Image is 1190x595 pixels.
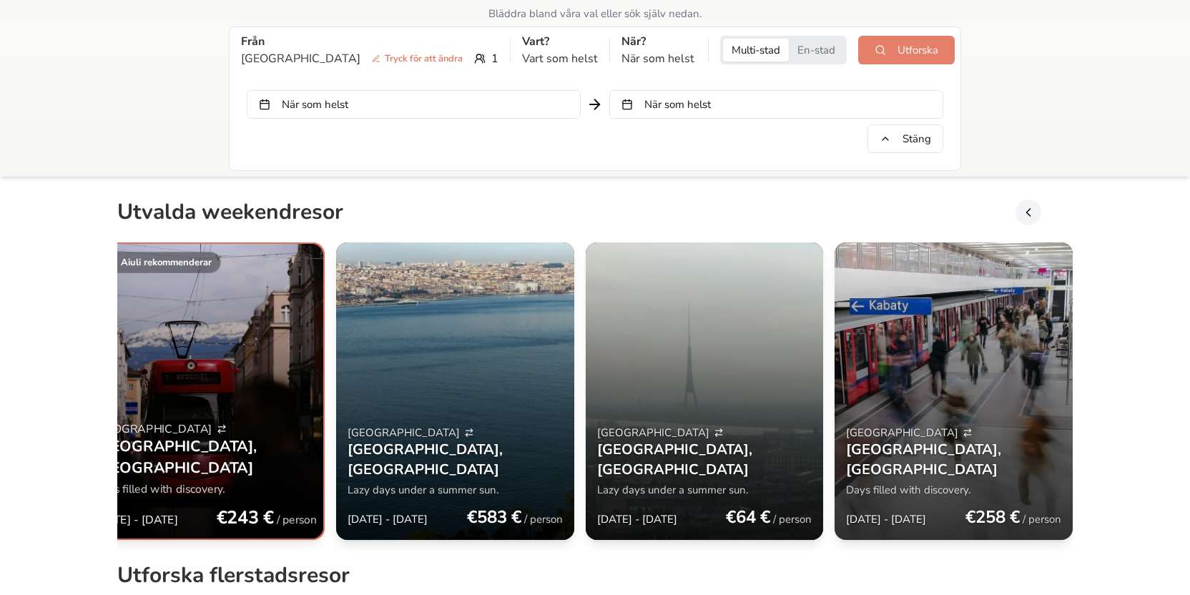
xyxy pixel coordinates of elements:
[94,436,318,478] h3: [GEOGRAPHIC_DATA] , [GEOGRAPHIC_DATA]
[348,426,460,440] span: [GEOGRAPHIC_DATA]
[348,440,563,480] h3: [GEOGRAPHIC_DATA] , [GEOGRAPHIC_DATA]
[723,39,789,62] button: Multi-city
[835,242,1073,540] a: [GEOGRAPHIC_DATA][GEOGRAPHIC_DATA], [GEOGRAPHIC_DATA]Days filled with discovery.[DATE] - [DATE]€2...
[467,506,521,528] p: € 583 €
[1023,512,1061,526] p: / person
[726,506,770,528] p: € 64 €
[789,39,844,62] button: Single-city
[522,33,598,50] p: Vart?
[846,426,958,440] span: [GEOGRAPHIC_DATA]
[348,512,428,526] p: [DATE] - [DATE]
[586,242,824,540] a: [GEOGRAPHIC_DATA][GEOGRAPHIC_DATA], [GEOGRAPHIC_DATA]Lazy days under a summer sun.[DATE] - [DATE]...
[348,483,563,497] p: Lazy days under a summer sun.
[88,244,323,539] a: Aiuli rekommenderar[GEOGRAPHIC_DATA][GEOGRAPHIC_DATA], [GEOGRAPHIC_DATA]Days filled with discover...
[117,563,1073,594] h2: Utforska flerstadsresor
[720,36,847,64] div: Trip style
[241,33,498,50] p: Från
[858,36,955,64] button: Utforska
[117,200,343,231] h2: Utvalda weekendresor
[121,257,212,268] span: Aiuli rekommenderar
[94,512,179,527] p: [DATE] - [DATE]
[773,512,812,526] p: / person
[241,50,468,67] p: [GEOGRAPHIC_DATA]
[867,124,943,153] button: Stäng
[597,483,812,497] p: Lazy days under a summer sun.
[277,512,318,527] p: / person
[522,50,598,67] p: Vart som helst
[1016,200,1041,225] button: Bläddra vänster
[846,440,1061,480] h3: [GEOGRAPHIC_DATA] , [GEOGRAPHIC_DATA]
[846,512,926,526] p: [DATE] - [DATE]
[846,483,1061,497] p: Days filled with discovery.
[94,421,212,436] span: [GEOGRAPHIC_DATA]
[336,242,574,540] a: [GEOGRAPHIC_DATA][GEOGRAPHIC_DATA], [GEOGRAPHIC_DATA]Lazy days under a summer sun.[DATE] - [DATE]...
[94,481,318,496] p: Days filled with discovery.
[247,90,581,119] button: När som helst
[621,50,697,67] p: När som helst
[597,512,677,526] p: [DATE] - [DATE]
[597,426,709,440] span: [GEOGRAPHIC_DATA]
[965,506,1020,528] p: € 258 €
[597,440,812,480] h3: [GEOGRAPHIC_DATA] , [GEOGRAPHIC_DATA]
[366,51,468,66] span: Tryck för att ändra
[217,506,274,530] p: € 243 €
[524,512,563,526] p: / person
[241,50,498,67] div: 1
[488,6,702,21] span: Bläddra bland våra val eller sök själv nedan.
[621,33,697,50] p: När?
[609,90,943,119] button: När som helst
